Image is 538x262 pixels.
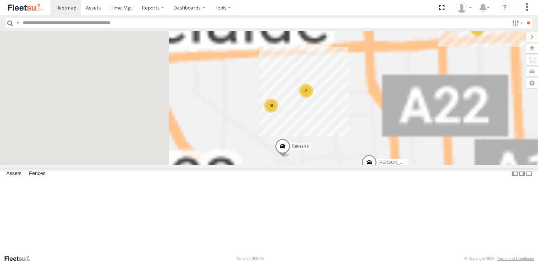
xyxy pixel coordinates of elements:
label: Search Query [15,18,20,28]
i: ? [499,2,510,13]
span: [PERSON_NAME] [378,160,413,165]
label: Map Settings [526,78,538,88]
div: © Copyright 2025 - [464,256,534,261]
div: 2 [299,84,313,98]
a: Terms and Conditions [497,256,534,261]
label: Hide Summary Table [526,168,533,179]
span: Rakesh k [292,144,309,149]
label: Dock Summary Table to the Left [511,168,518,179]
a: Visit our Website [4,255,36,262]
div: Version: 305.03 [237,256,264,261]
label: Search Filter Options [509,18,524,28]
img: fleetsu-logo-horizontal.svg [7,3,43,12]
label: Dock Summary Table to the Right [518,168,525,179]
label: Assets [3,169,25,179]
div: 16 [264,99,278,113]
div: SA Health VDC [454,2,474,13]
label: Fences [26,169,49,179]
